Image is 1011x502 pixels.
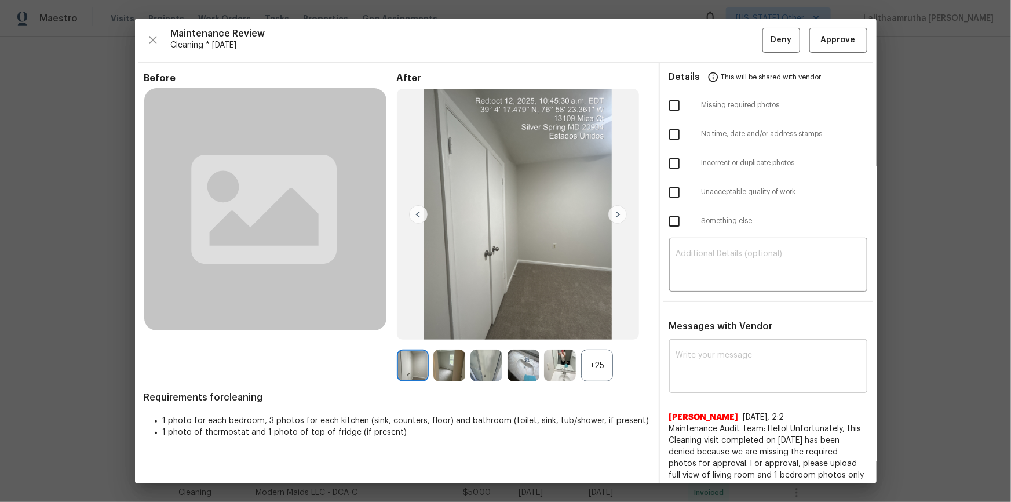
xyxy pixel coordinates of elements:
[409,205,428,224] img: left-chevron-button-url
[608,205,627,224] img: right-chevron-button-url
[660,91,877,120] div: Missing required photos
[660,207,877,236] div: Something else
[771,33,791,48] span: Deny
[821,33,856,48] span: Approve
[397,72,649,84] span: After
[702,100,867,110] span: Missing required photos
[171,28,762,39] span: Maintenance Review
[669,322,773,331] span: Messages with Vendor
[163,415,649,427] li: 1 photo for each bedroom, 3 photos for each kitchen (sink, counters, floor) and bathroom (toilet,...
[743,413,784,421] span: [DATE], 2:2
[702,158,867,168] span: Incorrect or duplicate photos
[660,120,877,149] div: No time, date and/or address stamps
[669,63,700,91] span: Details
[660,178,877,207] div: Unacceptable quality of work
[669,412,739,423] span: [PERSON_NAME]
[702,187,867,197] span: Unacceptable quality of work
[660,149,877,178] div: Incorrect or duplicate photos
[721,63,822,91] span: This will be shared with vendor
[702,129,867,139] span: No time, date and/or address stamps
[581,350,613,381] div: +25
[144,72,397,84] span: Before
[163,427,649,438] li: 1 photo of thermostat and 1 photo of top of fridge (if present)
[809,28,867,53] button: Approve
[762,28,800,53] button: Deny
[171,39,762,51] span: Cleaning * [DATE]
[702,216,867,226] span: Something else
[144,392,649,403] span: Requirements for cleaning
